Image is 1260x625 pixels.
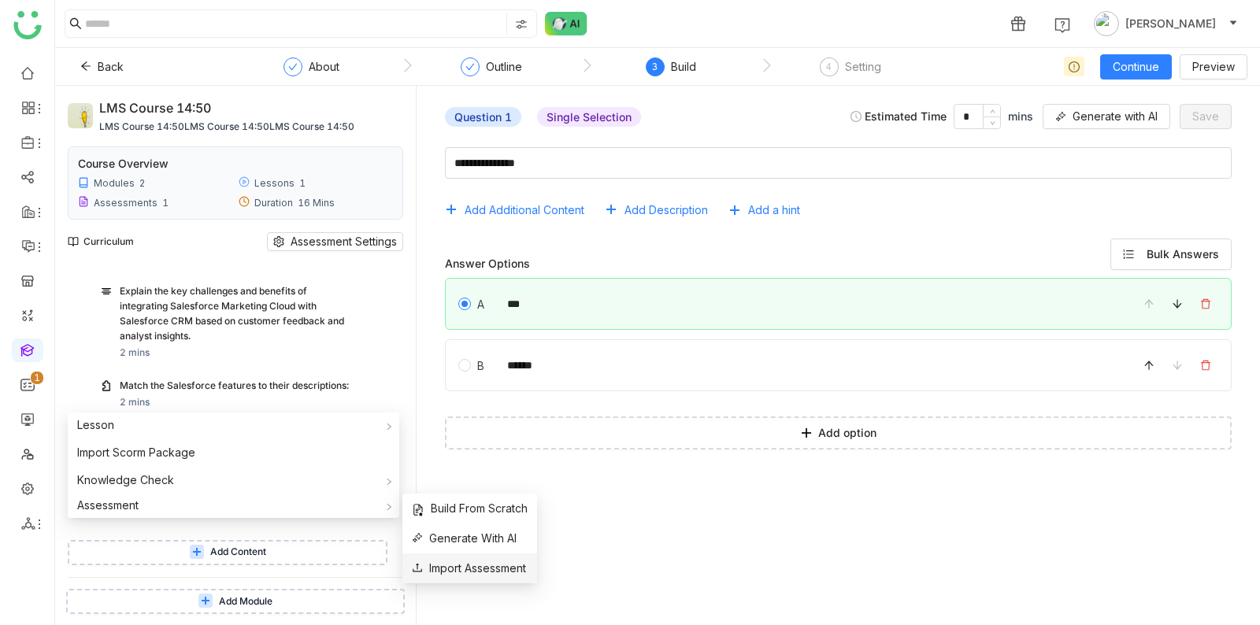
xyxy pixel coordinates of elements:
[820,57,881,86] div: 4Setting
[624,202,708,219] span: Add Description
[77,473,174,486] span: Knowledge Check
[818,424,876,442] span: Add option
[34,370,40,386] p: 1
[77,418,114,431] span: Lesson
[267,232,403,251] button: Assessment Settings
[77,498,139,512] span: Assessment
[283,57,339,86] div: About
[120,346,150,361] div: 2 mins
[845,57,881,76] div: Setting
[537,107,641,127] div: Single Selection
[545,12,587,35] img: ask-buddy-normal.svg
[1147,246,1219,263] span: Bulk Answers
[445,107,521,127] div: Question 1
[99,98,372,119] div: LMS course 14:50
[461,57,522,86] div: Outline
[291,233,397,250] span: Assessment Settings
[412,560,526,577] span: Import Assessment
[254,177,295,189] div: Lessons
[78,157,169,170] div: Course Overview
[139,177,145,189] div: 2
[646,57,696,86] div: 3Build
[671,57,696,76] div: Build
[77,444,195,461] span: Import Scorm Package
[1192,58,1235,76] span: Preview
[13,11,42,39] img: logo
[477,359,484,372] span: B
[412,504,424,516] img: assessment.svg
[162,197,169,209] div: 1
[99,119,372,134] div: LMS course 14:50LMS course 14:50LMS course 14:50
[120,395,150,410] div: 2 mins
[445,198,597,223] button: Add Additional Content
[1180,104,1232,129] button: Save
[826,61,832,72] span: 4
[1100,54,1172,80] button: Continue
[31,372,43,384] nz-badge-sup: 1
[299,177,306,189] div: 1
[445,416,1232,449] button: Add option
[101,286,112,297] img: long_answer.svg
[68,235,134,247] div: Curriculum
[477,298,484,311] span: A
[94,177,135,189] div: Modules
[120,379,350,394] div: Match the Salesforce features to their descriptions:
[219,594,272,609] span: Add Module
[1125,15,1216,32] span: [PERSON_NAME]
[515,18,528,31] img: search-type.svg
[210,545,266,560] span: Add Content
[1113,58,1159,76] span: Continue
[254,197,293,209] div: Duration
[1091,11,1241,36] button: [PERSON_NAME]
[605,198,721,223] button: Add Description
[1054,17,1070,33] img: help.svg
[486,57,522,76] div: Outline
[101,380,112,391] img: matching_card.svg
[66,589,405,614] button: Add Module
[1094,11,1119,36] img: avatar
[652,61,658,72] span: 3
[94,197,157,209] div: Assessments
[68,54,136,80] button: Back
[465,202,584,219] span: Add Additional Content
[1180,54,1247,80] button: Preview
[850,104,1033,129] div: Estimated Time
[298,197,335,209] div: 16 Mins
[120,284,350,343] div: Explain the key challenges and benefits of integrating Salesforce Marketing Cloud with Salesforce...
[309,57,339,76] div: About
[748,202,800,219] span: Add a hint
[1043,104,1170,129] button: Generate with AI
[98,58,124,76] span: Back
[1110,239,1232,270] button: Bulk Answers
[728,198,813,223] button: Add a hint
[68,540,387,565] button: Add Content
[1008,108,1033,125] span: mins
[445,257,530,270] span: Answer Options
[412,500,528,517] span: Build From Scratch
[412,530,517,547] span: Generate With AI
[1073,108,1158,125] span: Generate with AI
